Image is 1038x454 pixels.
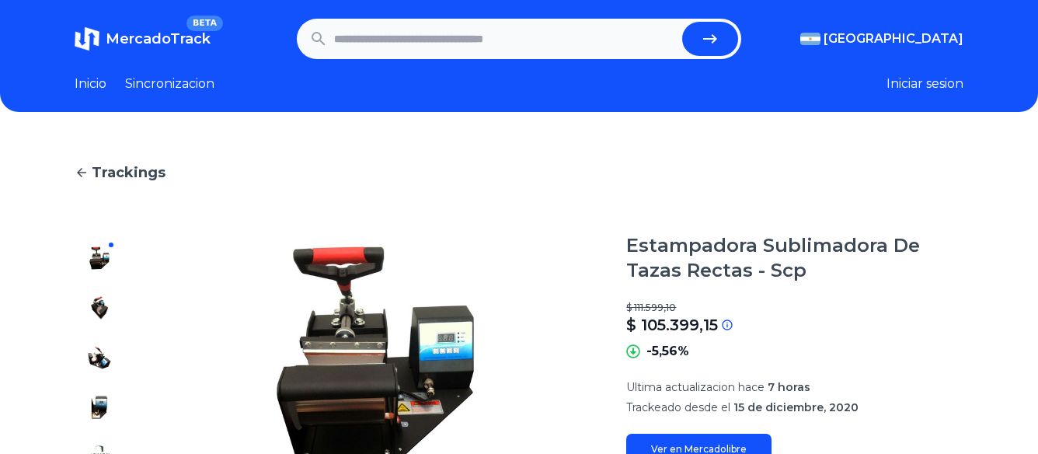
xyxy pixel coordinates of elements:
span: 15 de diciembre, 2020 [733,400,859,414]
span: MercadoTrack [106,30,211,47]
p: -5,56% [646,342,689,361]
a: Sincronizacion [125,75,214,93]
span: Trackeado desde el [626,400,730,414]
span: Ultima actualizacion hace [626,380,765,394]
img: Estampadora Sublimadora De Tazas Rectas - Scp [87,246,112,271]
p: $ 111.599,10 [626,302,963,314]
img: Argentina [800,33,820,45]
img: Estampadora Sublimadora De Tazas Rectas - Scp [87,395,112,420]
span: [GEOGRAPHIC_DATA] [824,30,963,48]
span: 7 horas [768,380,810,394]
a: MercadoTrackBETA [75,26,211,51]
p: $ 105.399,15 [626,314,718,336]
img: Estampadora Sublimadora De Tazas Rectas - Scp [87,295,112,320]
img: Estampadora Sublimadora De Tazas Rectas - Scp [87,345,112,370]
img: MercadoTrack [75,26,99,51]
h1: Estampadora Sublimadora De Tazas Rectas - Scp [626,233,963,283]
a: Inicio [75,75,106,93]
span: Trackings [92,162,165,183]
a: Trackings [75,162,963,183]
button: [GEOGRAPHIC_DATA] [800,30,963,48]
span: BETA [186,16,223,31]
button: Iniciar sesion [886,75,963,93]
